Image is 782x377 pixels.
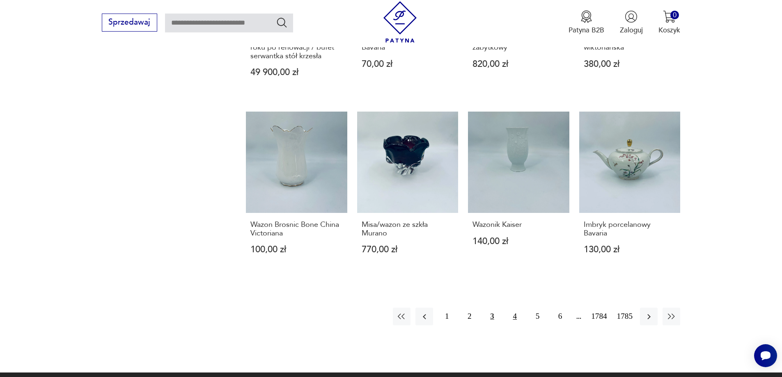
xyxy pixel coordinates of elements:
h3: Jadalnia art - deco z 1933 roku po renowacji / bufet serwantka stół krzesła [250,35,343,60]
a: Sprzedawaj [102,20,157,26]
iframe: Smartsupp widget button [754,344,777,367]
button: 0Koszyk [658,10,680,35]
img: Ikona medalu [580,10,593,23]
p: Patyna B2B [569,25,604,35]
p: 380,00 zł [584,60,676,69]
button: Sprzedawaj [102,14,157,32]
button: 3 [483,308,501,325]
button: Patyna B2B [569,10,604,35]
button: 6 [551,308,569,325]
h3: Misa/wazon ze szkła Murano [362,221,454,238]
p: Zaloguj [620,25,643,35]
h3: Taca toaletowa antyczna wiktoriańska [584,35,676,52]
a: Wazon Brosnic Bone China VictorianaWazon Brosnic Bone China Victoriana100,00 zł [246,112,347,273]
p: 820,00 zł [472,60,565,69]
button: Szukaj [276,16,288,28]
h3: Kielich do szampana zabytkowy [472,35,565,52]
button: 1785 [615,308,635,325]
img: Patyna - sklep z meblami i dekoracjami vintage [379,1,421,43]
a: Wazonik KaiserWazonik Kaiser140,00 zł [468,112,569,273]
button: 1784 [589,308,609,325]
a: Misa/wazon ze szkła MuranoMisa/wazon ze szkła Murano770,00 zł [357,112,459,273]
h3: Misa, sosjerka Scherzer Bavaria [362,35,454,52]
p: 770,00 zł [362,245,454,254]
h3: Wazon Brosnic Bone China Victoriana [250,221,343,238]
p: 70,00 zł [362,60,454,69]
p: 100,00 zł [250,245,343,254]
button: Zaloguj [620,10,643,35]
a: Imbryk porcelanowy BavariaImbryk porcelanowy Bavaria130,00 zł [579,112,681,273]
button: 5 [529,308,546,325]
p: 49 900,00 zł [250,68,343,77]
img: Ikonka użytkownika [625,10,638,23]
a: Ikona medaluPatyna B2B [569,10,604,35]
div: 0 [670,11,679,19]
img: Ikona koszyka [663,10,676,23]
button: 4 [506,308,524,325]
h3: Imbryk porcelanowy Bavaria [584,221,676,238]
button: 1 [438,308,456,325]
h3: Wazonik Kaiser [472,221,565,229]
button: 2 [461,308,478,325]
p: Koszyk [658,25,680,35]
p: 140,00 zł [472,237,565,246]
p: 130,00 zł [584,245,676,254]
